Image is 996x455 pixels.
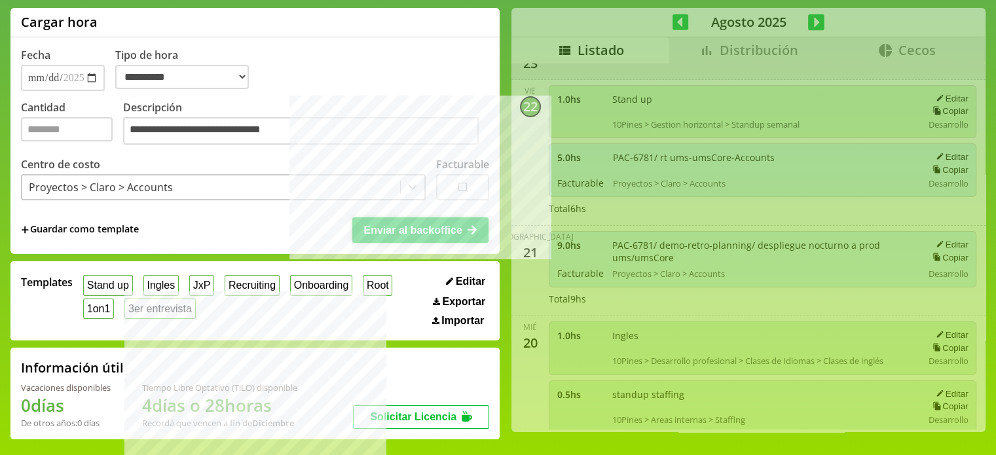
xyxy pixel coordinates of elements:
[436,157,489,172] label: Facturable
[142,382,297,393] div: Tiempo Libre Optativo (TiLO) disponible
[442,296,485,308] span: Exportar
[370,411,456,422] span: Solicitar Licencia
[363,275,392,295] button: Root
[21,13,98,31] h1: Cargar hora
[143,275,179,295] button: Ingles
[21,393,111,417] h1: 0 días
[21,417,111,429] div: De otros años: 0 días
[21,48,50,62] label: Fecha
[290,275,352,295] button: Onboarding
[456,276,485,287] span: Editar
[115,48,259,91] label: Tipo de hora
[123,100,489,148] label: Descripción
[252,417,294,429] b: Diciembre
[21,382,111,393] div: Vacaciones disponibles
[142,417,297,429] div: Recordá que vencen a fin de
[353,405,489,429] button: Solicitar Licencia
[21,223,29,237] span: +
[21,223,139,237] span: +Guardar como template
[29,180,173,194] div: Proyectos > Claro > Accounts
[21,100,123,148] label: Cantidad
[21,117,113,141] input: Cantidad
[115,65,249,89] select: Tipo de hora
[21,275,73,289] span: Templates
[21,157,100,172] label: Centro de costo
[441,315,484,327] span: Importar
[429,295,489,308] button: Exportar
[124,299,196,319] button: 3er entrevista
[83,275,133,295] button: Stand up
[142,393,297,417] h1: 4 días o 28 horas
[352,217,489,242] button: Enviar al backoffice
[442,275,489,288] button: Editar
[83,299,114,319] button: 1on1
[123,117,479,145] textarea: Descripción
[189,275,214,295] button: JxP
[21,359,124,376] h2: Información útil
[225,275,280,295] button: Recruiting
[363,225,462,236] span: Enviar al backoffice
